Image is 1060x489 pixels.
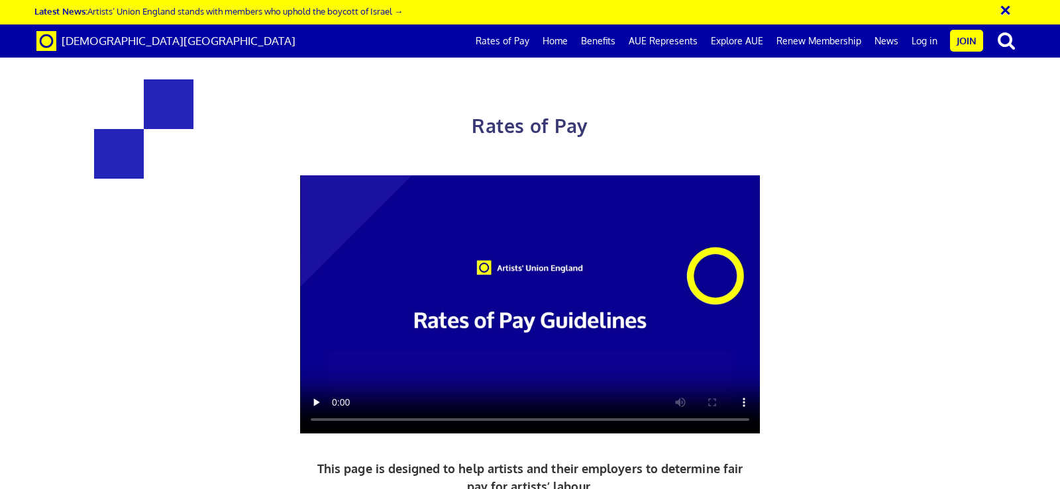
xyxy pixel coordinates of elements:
[536,24,574,58] a: Home
[472,114,588,138] span: Rates of Pay
[868,24,905,58] a: News
[622,24,704,58] a: AUE Represents
[62,34,295,48] span: [DEMOGRAPHIC_DATA][GEOGRAPHIC_DATA]
[574,24,622,58] a: Benefits
[469,24,536,58] a: Rates of Pay
[986,26,1027,54] button: search
[770,24,868,58] a: Renew Membership
[950,30,983,52] a: Join
[26,24,305,58] a: Brand [DEMOGRAPHIC_DATA][GEOGRAPHIC_DATA]
[34,5,403,17] a: Latest News:Artists’ Union England stands with members who uphold the boycott of Israel →
[34,5,87,17] strong: Latest News:
[905,24,944,58] a: Log in
[704,24,770,58] a: Explore AUE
